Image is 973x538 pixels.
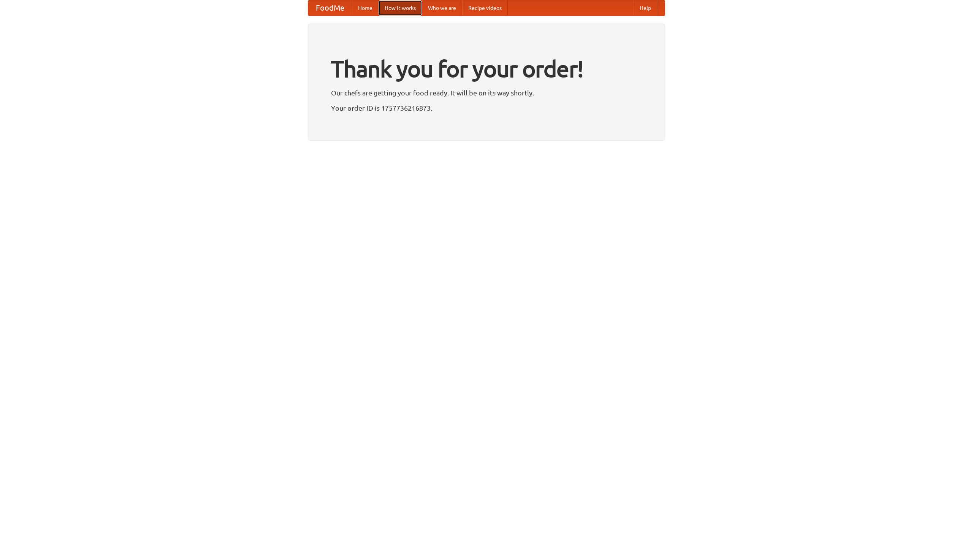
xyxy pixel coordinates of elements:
[331,87,642,98] p: Our chefs are getting your food ready. It will be on its way shortly.
[379,0,422,16] a: How it works
[331,51,642,87] h1: Thank you for your order!
[422,0,462,16] a: Who we are
[352,0,379,16] a: Home
[308,0,352,16] a: FoodMe
[331,102,642,114] p: Your order ID is 1757736216873.
[634,0,657,16] a: Help
[462,0,508,16] a: Recipe videos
